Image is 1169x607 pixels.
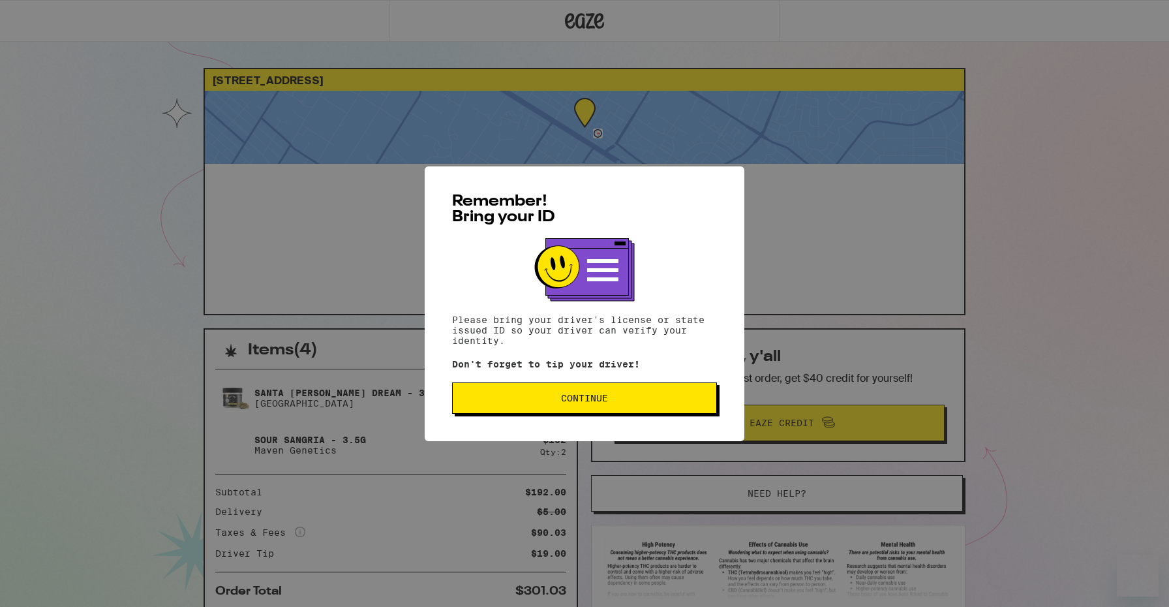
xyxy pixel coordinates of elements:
[452,359,717,369] p: Don't forget to tip your driver!
[561,394,608,403] span: Continue
[452,315,717,346] p: Please bring your driver's license or state issued ID so your driver can verify your identity.
[452,382,717,414] button: Continue
[1117,555,1159,597] iframe: Button to launch messaging window
[452,194,555,225] span: Remember! Bring your ID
